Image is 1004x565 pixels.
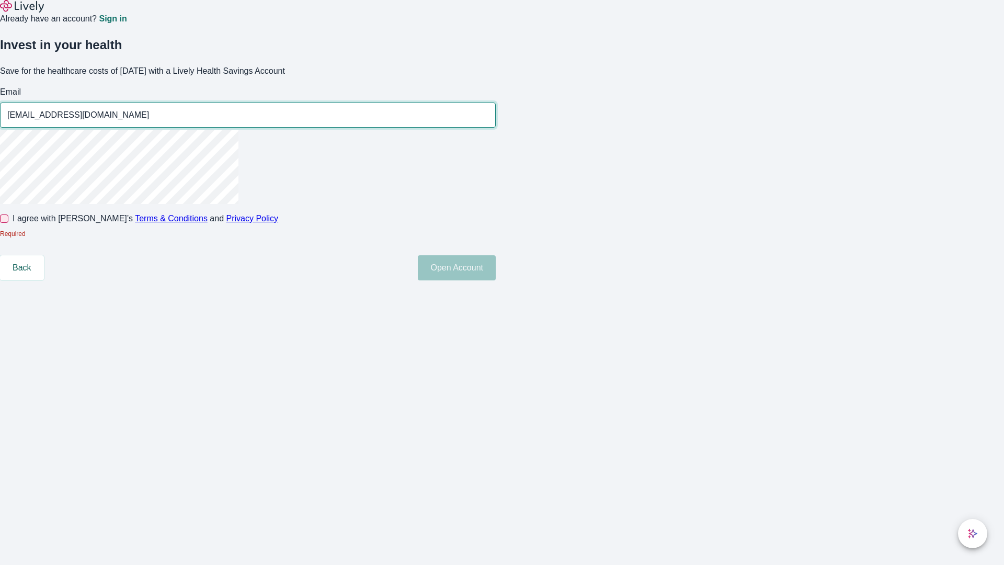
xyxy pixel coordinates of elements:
[135,214,208,223] a: Terms & Conditions
[99,15,127,23] a: Sign in
[958,519,987,548] button: chat
[967,528,978,539] svg: Lively AI Assistant
[13,212,278,225] span: I agree with [PERSON_NAME]’s and
[226,214,279,223] a: Privacy Policy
